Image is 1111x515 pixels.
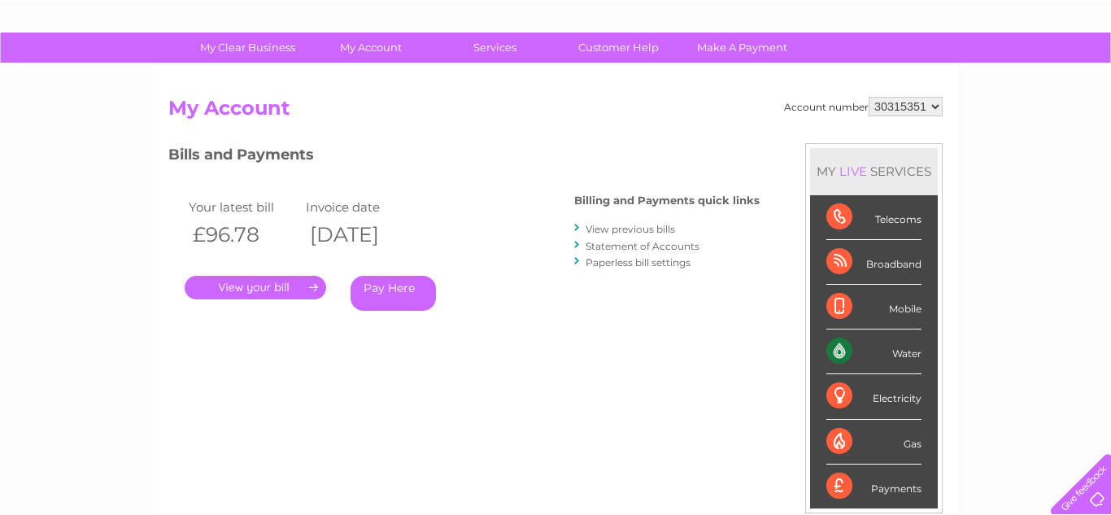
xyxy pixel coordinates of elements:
[185,196,302,218] td: Your latest bill
[185,218,302,251] th: £96.78
[804,8,917,28] a: 0333 014 3131
[168,143,760,172] h3: Bills and Payments
[784,97,943,116] div: Account number
[302,196,419,218] td: Invoice date
[826,374,921,419] div: Electricity
[969,69,993,81] a: Blog
[168,97,943,128] h2: My Account
[826,330,921,374] div: Water
[172,9,941,79] div: Clear Business is a trading name of Verastar Limited (registered in [GEOGRAPHIC_DATA] No. 3667643...
[185,276,326,299] a: .
[911,69,960,81] a: Telecoms
[826,420,921,465] div: Gas
[810,148,938,194] div: MY SERVICES
[675,33,809,63] a: Make A Payment
[586,240,699,252] a: Statement of Accounts
[865,69,901,81] a: Energy
[304,33,438,63] a: My Account
[181,33,315,63] a: My Clear Business
[574,194,760,207] h4: Billing and Payments quick links
[826,465,921,508] div: Payments
[836,164,870,179] div: LIVE
[302,218,419,251] th: [DATE]
[39,42,122,92] img: logo.png
[428,33,562,63] a: Services
[826,285,921,330] div: Mobile
[826,195,921,240] div: Telecoms
[351,276,436,311] a: Pay Here
[586,223,675,235] a: View previous bills
[1057,69,1096,81] a: Log out
[826,240,921,285] div: Broadband
[1003,69,1043,81] a: Contact
[551,33,686,63] a: Customer Help
[825,69,856,81] a: Water
[586,256,691,268] a: Paperless bill settings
